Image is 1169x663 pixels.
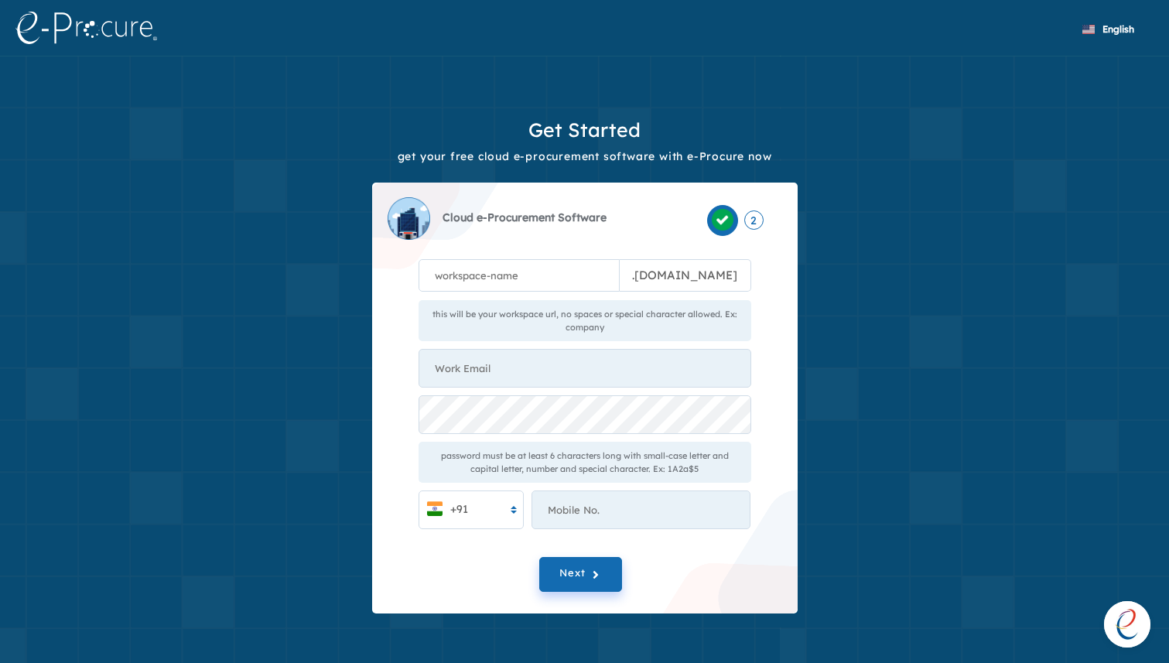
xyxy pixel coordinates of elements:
[427,501,443,517] img: in.svg
[15,12,157,44] img: logo
[419,442,751,483] div: password must be at least 6 characters long with small-case letter and capital letter, number and...
[419,349,751,388] input: Work Email
[539,557,622,592] button: Next
[388,197,430,240] img: Logo
[419,300,751,341] div: this will be your workspace url, no spaces or special character allowed. Ex: company
[1104,601,1150,648] a: Open chat
[744,210,764,230] li: 2
[23,145,1146,169] div: get your free cloud e-procurement software with e-Procure now
[712,209,733,231] img: Logo
[532,490,750,529] input: Mobile No.
[1102,23,1134,35] span: English
[419,259,620,292] input: workspace-name
[620,259,751,292] div: . [DOMAIN_NAME]
[23,119,1146,141] h3: Get Started
[559,566,586,579] span: Next
[427,501,468,518] div: +91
